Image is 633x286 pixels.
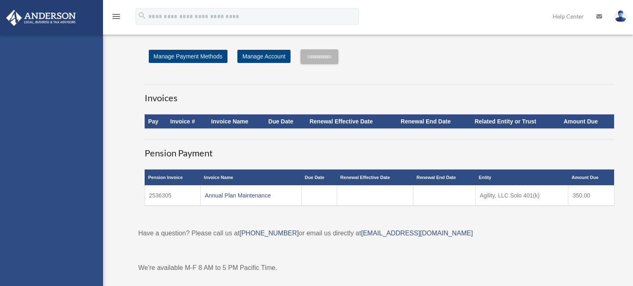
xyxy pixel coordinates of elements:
i: search [138,11,147,20]
th: Due Date [265,114,306,128]
th: Renewal Effective Date [337,170,413,186]
img: User Pic [614,10,627,22]
h3: Invoices [145,84,614,105]
th: Amount Due [560,114,614,128]
img: Anderson Advisors Platinum Portal [4,10,78,26]
th: Renewal End Date [397,114,471,128]
th: Due Date [302,170,337,186]
th: Invoice Name [208,114,265,128]
th: Related Entity or Trust [471,114,560,128]
a: [PHONE_NUMBER] [239,230,299,237]
td: Agility, LLC Solo 401(k) [476,186,568,206]
a: menu [111,14,121,21]
i: menu [111,12,121,21]
th: Renewal End Date [413,170,476,186]
a: Manage Payment Methods [149,50,227,63]
td: 350.00 [568,186,614,206]
th: Pension Invoice [145,170,201,186]
a: Manage Account [237,50,290,63]
th: Renewal Effective Date [306,114,397,128]
p: We're available M-F 8 AM to 5 PM Pacific Time. [138,262,621,274]
a: [EMAIL_ADDRESS][DOMAIN_NAME] [361,230,473,237]
a: Annual Plan Maintenance [205,192,271,199]
th: Invoice # [167,114,208,128]
p: Have a question? Please call us at or email us directly at [138,228,621,239]
th: Entity [476,170,568,186]
th: Amount Due [568,170,614,186]
h3: Pension Payment [145,139,614,160]
th: Invoice Name [201,170,302,186]
th: Pay [145,114,167,128]
td: 2536305 [145,186,201,206]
